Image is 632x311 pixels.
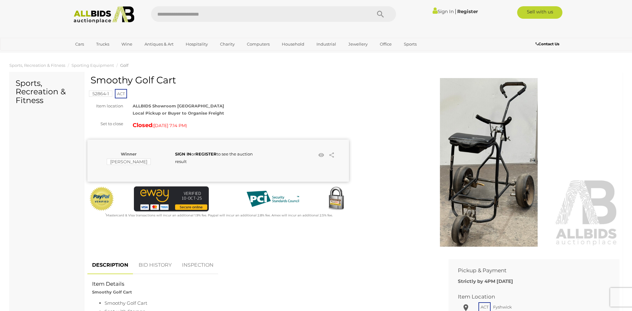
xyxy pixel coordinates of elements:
[316,151,326,160] li: Watch this item
[105,213,333,217] small: Mastercard & Visa transactions will incur an additional 1.9% fee. Paypal will incur an additional...
[89,186,115,211] img: Official PayPal Seal
[312,39,340,49] a: Industrial
[91,75,347,85] h1: Smoothy Golf Cart
[177,256,218,274] a: INSPECTION
[278,39,308,49] a: Household
[344,39,372,49] a: Jewellery
[9,63,65,68] a: Sports, Recreation & Fitness
[536,41,561,47] a: Contact Us
[115,89,127,98] span: ACT
[71,49,124,60] a: [GEOGRAPHIC_DATA]
[16,79,78,105] h2: Sports, Recreation & Fitness
[134,186,209,211] img: eWAY Payment Gateway
[517,6,562,19] a: Sell with us
[121,151,137,156] b: Winner
[92,289,132,294] strong: Smoothy Golf Cart
[134,256,176,274] a: BID HISTORY
[92,39,113,49] a: Trucks
[133,103,224,108] strong: ALLBIDS Showroom [GEOGRAPHIC_DATA]
[133,111,224,116] strong: Local Pickup or Buyer to Organise Freight
[536,42,559,46] b: Contact Us
[71,39,88,49] a: Cars
[83,102,128,110] div: Item location
[89,91,112,97] mark: 52864-1
[105,299,434,307] li: Smoothy Golf Cart
[242,186,304,211] img: PCI DSS compliant
[492,303,513,311] span: Fyshwick
[175,151,191,156] a: SIGN IN
[458,278,513,284] b: Strictly by 4PM [DATE]
[175,151,253,164] span: or to see the auction result
[400,39,421,49] a: Sports
[458,294,601,300] h2: Item Location
[133,122,152,129] strong: Closed
[107,159,151,165] mark: [PERSON_NAME]
[140,39,178,49] a: Antiques & Art
[83,120,128,127] div: Set to close
[70,6,138,23] img: Allbids.com.au
[457,8,478,14] a: Register
[87,256,133,274] a: DESCRIPTION
[195,151,217,156] a: REGISTER
[455,8,456,15] span: |
[120,63,128,68] a: Golf
[376,39,396,49] a: Office
[71,63,114,68] a: Sporting Equipment
[182,39,212,49] a: Hospitality
[154,123,186,128] span: [DATE] 7:14 PM
[152,123,187,128] span: ( )
[365,6,396,22] button: Search
[92,281,434,287] h2: Item Details
[117,39,136,49] a: Wine
[89,91,112,96] a: 52864-1
[216,39,239,49] a: Charity
[358,78,620,247] img: Smoothy Golf Cart
[324,186,349,211] img: Secured by Rapid SSL
[458,268,601,274] h2: Pickup & Payment
[433,8,454,14] a: Sign In
[243,39,274,49] a: Computers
